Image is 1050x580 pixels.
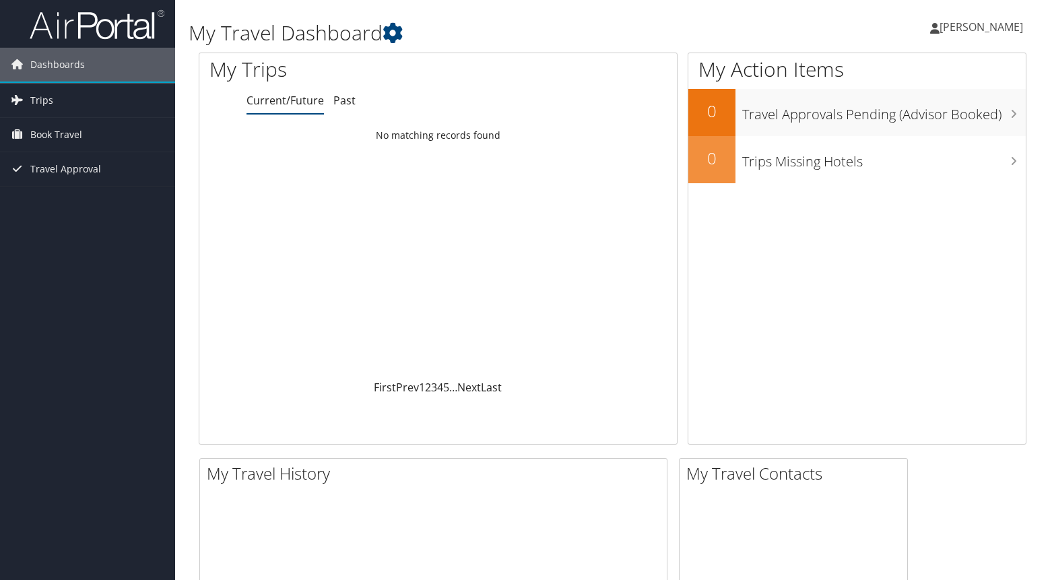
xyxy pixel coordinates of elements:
h3: Trips Missing Hotels [742,146,1026,171]
h3: Travel Approvals Pending (Advisor Booked) [742,98,1026,124]
a: [PERSON_NAME] [930,7,1037,47]
a: 3 [431,380,437,395]
a: 4 [437,380,443,395]
h2: 0 [688,147,735,170]
span: [PERSON_NAME] [940,20,1023,34]
h2: My Travel Contacts [686,462,907,485]
a: 5 [443,380,449,395]
h1: My Travel Dashboard [189,19,754,47]
a: 2 [425,380,431,395]
img: airportal-logo.png [30,9,164,40]
span: Book Travel [30,118,82,152]
a: Past [333,93,356,108]
a: Last [481,380,502,395]
span: Travel Approval [30,152,101,186]
h1: My Action Items [688,55,1026,84]
a: 0Travel Approvals Pending (Advisor Booked) [688,89,1026,136]
h2: My Travel History [207,462,667,485]
a: Next [457,380,481,395]
a: 1 [419,380,425,395]
span: Dashboards [30,48,85,82]
h1: My Trips [209,55,467,84]
h2: 0 [688,100,735,123]
a: 0Trips Missing Hotels [688,136,1026,183]
td: No matching records found [199,123,677,148]
span: … [449,380,457,395]
a: Prev [396,380,419,395]
a: First [374,380,396,395]
span: Trips [30,84,53,117]
a: Current/Future [247,93,324,108]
